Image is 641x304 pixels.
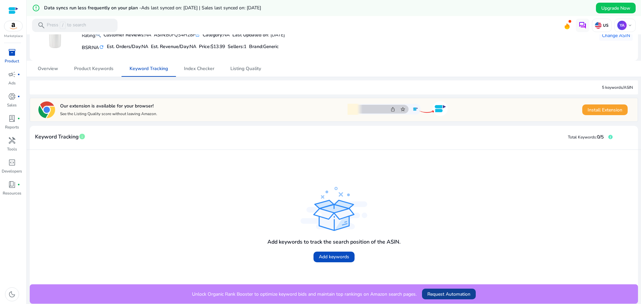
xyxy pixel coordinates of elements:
[82,43,104,51] h5: BSR:
[130,66,168,71] span: Keyword Tracking
[35,131,79,143] span: Keyword Tracking
[60,22,66,29] span: /
[142,43,148,50] span: NA
[17,73,20,76] span: fiber_manual_record
[154,32,166,38] b: ASIN:
[192,291,417,298] p: Unlock Organic Rank Booster to optimize keyword bids and maintain top rankings on Amazon search p...
[595,22,602,29] img: us.svg
[32,4,40,12] mat-icon: error_outline
[211,43,225,50] span: $13.99
[599,30,633,41] button: Change ASIN
[588,106,622,113] span: Install Extension
[8,136,16,144] span: handyman
[300,187,367,231] img: track_product.svg
[92,44,99,51] span: NA
[601,5,630,12] span: Upgrade Now
[38,101,55,118] img: chrome-logo.svg
[5,124,19,130] p: Reports
[602,84,633,90] div: 5 keywords/ASIN
[3,190,21,196] p: Resources
[184,66,214,71] span: Index Checker
[8,181,16,189] span: book_4
[151,44,196,50] h5: Est. Revenue/Day:
[267,239,401,245] h4: Add keywords to track the search position of the ASIN.
[99,44,104,50] mat-icon: refresh
[4,34,23,39] p: Marketplace
[8,80,16,86] p: Ads
[17,117,20,120] span: fiber_manual_record
[596,3,636,13] button: Upgrade Now
[244,43,246,50] span: 1
[249,44,279,50] h5: :
[8,290,16,298] span: dark_mode
[74,66,114,71] span: Product Keywords
[228,44,246,50] h5: Sellers:
[617,21,627,30] p: YA
[249,43,262,50] span: Brand
[44,5,261,11] h5: Data syncs run less frequently on your plan -
[568,134,597,140] span: Total Keywords:
[627,23,633,28] span: keyboard_arrow_down
[7,146,17,152] p: Tools
[141,5,261,11] span: Ads last synced on: [DATE] | Sales last synced on: [DATE]
[17,183,20,186] span: fiber_manual_record
[263,43,279,50] span: Generic
[17,95,20,98] span: fiber_manual_record
[4,21,22,31] img: amazon.svg
[60,103,157,109] h5: Our extension is available for your browser!
[37,21,45,29] span: search
[8,48,16,56] span: inventory_2
[107,44,148,50] h5: Est. Orders/Day:
[422,289,476,299] button: Request Automation
[597,134,604,140] span: 0/5
[2,168,22,174] p: Developers
[103,32,145,38] b: Customer Reviews:
[5,58,19,64] p: Product
[38,66,58,71] span: Overview
[8,70,16,78] span: campaign
[203,32,223,38] b: Category:
[230,66,261,71] span: Listing Quality
[190,43,196,50] span: NA
[319,253,349,260] span: Add keywords
[8,114,16,122] span: lab_profile
[582,104,628,115] button: Install Extension
[60,111,157,116] p: See the Listing Quality score without leaving Amazon.
[232,32,268,38] b: Last Updated on
[602,23,609,28] p: US
[7,102,17,108] p: Sales
[427,291,470,298] span: Request Automation
[79,133,85,140] span: info
[199,44,225,50] h5: Price:
[8,159,16,167] span: code_blocks
[47,22,86,29] p: Press to search
[8,92,16,100] span: donut_small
